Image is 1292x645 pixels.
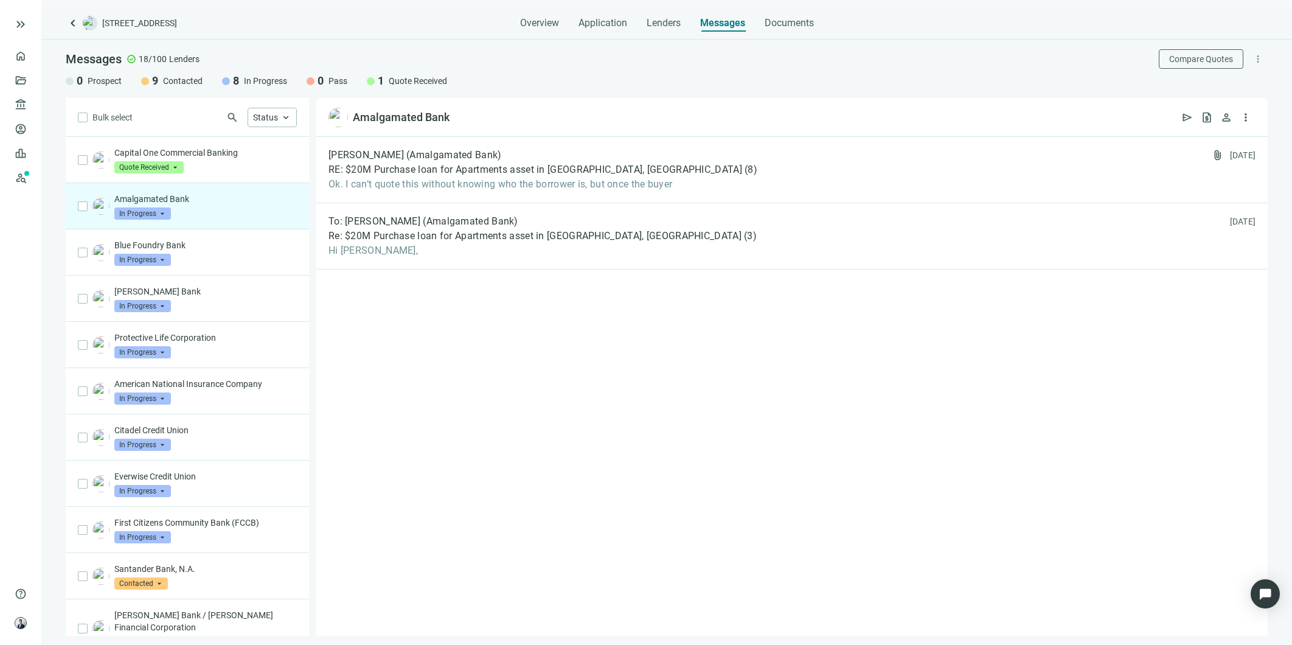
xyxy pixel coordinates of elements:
[1181,111,1193,124] span: send
[92,568,109,585] img: 261f0efd-13fc-4df4-ba06-34423248265b
[114,609,297,633] p: [PERSON_NAME] Bank / [PERSON_NAME] Financial Corporation
[1159,49,1243,69] button: Compare Quotes
[1230,215,1256,228] div: [DATE]
[92,521,109,539] img: 4588c9b8-42bf-4904-b2a7-d5f7e0193bdf
[253,113,278,122] span: Status
[280,112,291,123] span: keyboard_arrow_up
[92,383,109,400] img: 1f975bcb-39a8-4475-90f7-6a1a3e5ff7e7
[114,424,297,436] p: Citadel Credit Union
[1220,111,1232,124] span: person
[114,300,171,312] span: In Progress
[114,147,297,159] p: Capital One Commercial Banking
[114,193,297,205] p: Amalgamated Bank
[13,17,28,32] button: keyboard_double_arrow_right
[114,563,297,575] p: Santander Bank, N.A.
[328,215,518,228] span: To: [PERSON_NAME] (Amalgamated Bank)
[92,111,133,124] span: Bulk select
[77,74,83,88] span: 0
[1248,49,1268,69] button: more_vert
[92,475,109,492] img: 85cc5686-cbfb-4092-b6a7-d9e9e3daedf0
[66,52,122,66] span: Messages
[114,439,171,451] span: In Progress
[114,254,171,266] span: In Progress
[66,16,80,30] a: keyboard_arrow_left
[114,207,171,220] span: In Progress
[765,17,814,29] span: Documents
[139,53,167,65] span: 18/100
[1252,54,1263,64] span: more_vert
[328,164,742,176] span: RE: $20M Purchase loan for Apartments asset in [GEOGRAPHIC_DATA], [GEOGRAPHIC_DATA]
[92,152,109,169] img: 2cbe36fd-62e2-470a-a228-3f5ee6a9a64a
[114,517,297,529] p: First Citizens Community Bank (FCCB)
[328,178,757,190] span: Ok. I can’t quote this without knowing who the borrower is, but once the buyer
[83,16,97,30] img: deal-logo
[233,74,239,88] span: 8
[389,75,447,87] span: Quote Received
[92,290,109,307] img: 3c802d7e-114a-4634-a557-878eed3032f8.png
[114,332,297,344] p: Protective Life Corporation
[744,230,757,242] span: ( 3 )
[244,75,287,87] span: In Progress
[92,244,109,261] img: 22c0c756-752d-4072-b9f7-266bf648b86f
[114,346,171,358] span: In Progress
[114,485,171,497] span: In Progress
[102,17,177,29] span: [STREET_ADDRESS]
[328,149,502,161] span: [PERSON_NAME] (Amalgamated Bank)
[92,620,109,637] img: 57d14a27-cdc9-4d6c-8a64-901f777736eb.png
[169,53,200,65] span: Lenders
[1178,108,1197,127] button: send
[328,245,757,257] span: Hi [PERSON_NAME],
[92,198,109,215] img: af88d749-cef5-4d86-8bbf-8a2e4d1f3b26
[328,75,347,87] span: Pass
[520,17,559,29] span: Overview
[15,618,26,629] img: avatar
[127,54,136,64] span: check_circle
[15,588,27,600] span: help
[1201,111,1213,124] span: request_quote
[114,577,168,590] span: Contacted
[378,74,384,88] span: 1
[114,470,297,483] p: Everwise Credit Union
[1217,108,1236,127] button: person
[353,110,450,125] div: Amalgamated Bank
[318,74,324,88] span: 0
[1169,54,1233,64] span: Compare Quotes
[114,239,297,251] p: Blue Foundry Bank
[328,230,742,242] span: Re: $20M Purchase loan for Apartments asset in [GEOGRAPHIC_DATA], [GEOGRAPHIC_DATA]
[1240,111,1252,124] span: more_vert
[700,17,745,29] span: Messages
[114,392,171,405] span: In Progress
[328,108,348,127] img: af88d749-cef5-4d86-8bbf-8a2e4d1f3b26
[114,161,184,173] span: Quote Received
[1251,579,1280,608] div: Open Intercom Messenger
[92,336,109,354] img: 4475daf1-02ad-4071-bd35-4fddd677ec0c
[578,17,627,29] span: Application
[15,99,23,111] span: account_balance
[1236,108,1256,127] button: more_vert
[1212,149,1224,161] span: attach_file
[114,378,297,390] p: American National Insurance Company
[88,75,122,87] span: Prospect
[163,75,203,87] span: Contacted
[114,531,171,543] span: In Progress
[1230,149,1256,161] div: [DATE]
[114,285,297,298] p: [PERSON_NAME] Bank
[647,17,681,29] span: Lenders
[152,74,158,88] span: 9
[92,429,109,446] img: 2938654b-dc07-4747-b65f-292b1ebd5470
[226,111,238,124] span: search
[1197,108,1217,127] button: request_quote
[745,164,757,176] span: ( 8 )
